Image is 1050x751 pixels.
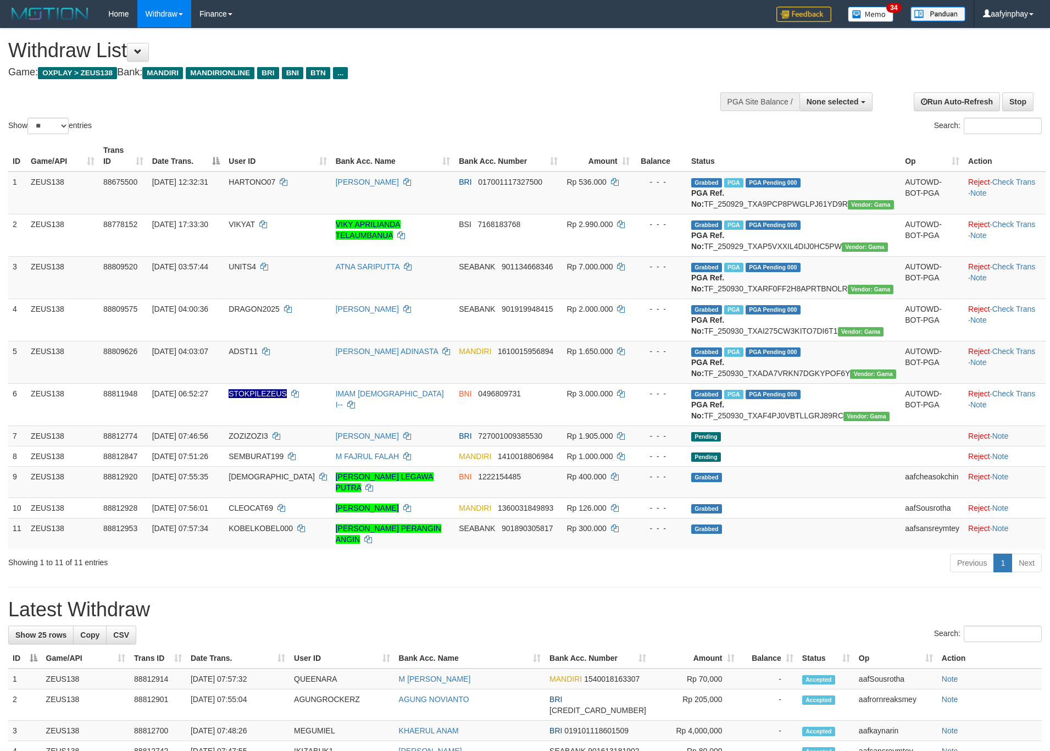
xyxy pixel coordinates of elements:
td: TF_250930_TXAF4PJ0VBTLLGRJ89RC [687,383,901,426]
h1: Latest Withdraw [8,599,1042,621]
a: AGUNG NOVIANTO [399,695,469,704]
span: ZOZIZOZI3 [229,432,268,440]
td: aafcheasokchin [901,466,964,498]
th: Amount: activate to sort column ascending [651,648,739,669]
span: Grabbed [691,473,722,482]
td: - [739,721,798,741]
span: Rp 126.000 [566,504,606,512]
h4: Game: Bank: [8,67,689,78]
a: Note [970,273,987,282]
span: Vendor URL: https://trx31.1velocity.biz [848,200,894,209]
a: [PERSON_NAME] LEGAWA PUTRA [336,472,434,492]
th: User ID: activate to sort column ascending [290,648,395,669]
span: Copy 7168183768 to clipboard [477,220,520,229]
span: [DATE] 04:03:07 [152,347,208,356]
td: ZEUS138 [26,498,99,518]
div: - - - [638,451,682,462]
div: - - - [638,346,682,357]
td: 88812700 [130,721,186,741]
a: [PERSON_NAME] [336,305,399,313]
span: Rp 1.650.000 [566,347,613,356]
img: Button%20Memo.svg [848,7,894,22]
td: ZEUS138 [26,383,99,426]
span: Rp 1.000.000 [566,452,613,461]
a: Check Trans [992,178,1036,186]
th: ID: activate to sort column descending [8,648,42,669]
span: BSI [459,220,471,229]
td: - [739,669,798,689]
span: [DATE] 17:33:30 [152,220,208,229]
span: BRI [459,178,471,186]
span: BNI [282,67,303,79]
span: MANDIRI [549,675,582,683]
a: Note [942,726,958,735]
td: 3 [8,256,26,299]
th: Action [964,140,1046,172]
td: AGUNGROCKERZ [290,689,395,721]
span: PGA Pending [746,347,801,357]
span: 88812928 [103,504,137,512]
a: Reject [968,389,990,398]
span: Grabbed [691,178,722,187]
span: Nama rekening ada tanda titik/strip, harap diedit [229,389,287,398]
a: KHAERUL ANAM [399,726,459,735]
th: Amount: activate to sort column ascending [562,140,634,172]
td: 88812901 [130,689,186,721]
td: ZEUS138 [26,518,99,549]
span: 34 [886,3,901,13]
span: CSV [113,631,129,639]
span: MANDIRI [142,67,183,79]
a: [PERSON_NAME] [336,504,399,512]
span: Vendor URL: https://trx31.1velocity.biz [850,369,896,379]
span: Rp 2.000.000 [566,305,613,313]
div: - - - [638,176,682,187]
td: aafSousrotha [854,669,937,689]
span: Marked by aaftrukkakada [724,178,743,187]
span: BRI [257,67,279,79]
span: VIKYAT [229,220,254,229]
span: SEABANK [459,305,495,313]
span: BNI [459,389,471,398]
td: ZEUS138 [26,426,99,446]
div: - - - [638,471,682,482]
span: Copy 901134668346 to clipboard [502,262,553,271]
a: Note [992,504,1009,512]
span: [DATE] 03:57:44 [152,262,208,271]
a: Note [970,231,987,240]
a: Note [970,400,987,409]
a: Note [992,432,1009,440]
span: Copy 1360031849893 to clipboard [498,504,553,512]
a: Previous [950,554,994,572]
td: 7 [8,426,26,446]
td: AUTOWD-BOT-PGA [901,172,964,214]
td: · [964,446,1046,466]
span: Marked by aafsreyleap [724,390,743,399]
b: PGA Ref. No: [691,273,724,293]
td: ZEUS138 [26,299,99,341]
a: VIKY APRILIANDA TELAUMBANUA [336,220,401,240]
a: 1 [993,554,1012,572]
a: Note [992,452,1009,461]
span: DRAGON2025 [229,305,280,313]
td: · [964,466,1046,498]
td: 5 [8,341,26,383]
td: · [964,518,1046,549]
div: - - - [638,430,682,441]
span: 88675500 [103,178,137,186]
div: - - - [638,303,682,314]
span: Copy 017001117327500 to clipboard [478,178,542,186]
a: Note [942,675,958,683]
span: Copy 0496809731 to clipboard [478,389,521,398]
a: [PERSON_NAME] ADINASTA [336,347,438,356]
td: 2 [8,214,26,256]
td: · · [964,383,1046,426]
td: · · [964,172,1046,214]
span: [DATE] 07:51:26 [152,452,208,461]
th: Action [937,648,1042,669]
span: [DATE] 04:00:36 [152,305,208,313]
td: [DATE] 07:55:04 [186,689,290,721]
a: Show 25 rows [8,626,74,644]
span: [DATE] 06:52:27 [152,389,208,398]
span: MANDIRI [459,452,491,461]
td: · · [964,256,1046,299]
